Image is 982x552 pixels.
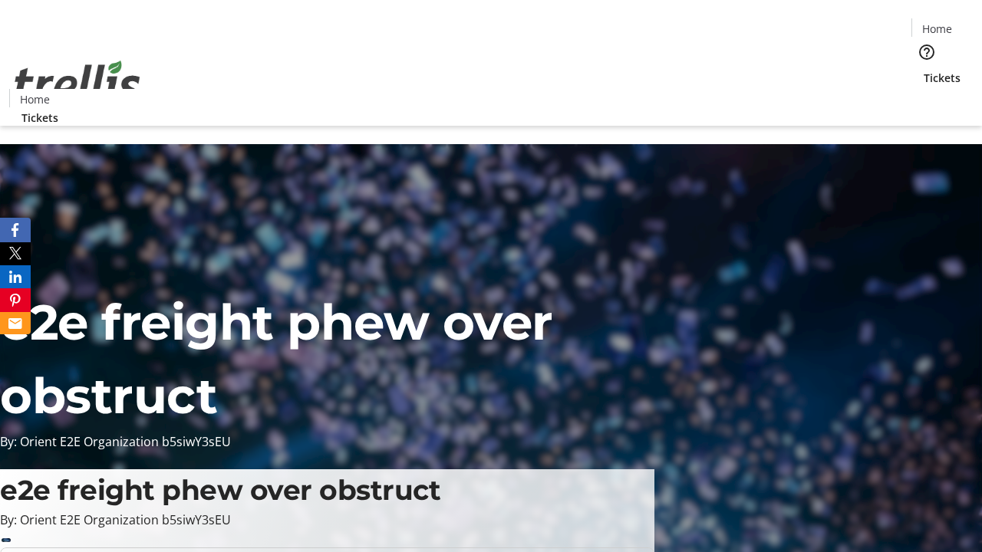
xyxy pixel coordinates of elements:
button: Help [911,37,942,67]
span: Home [922,21,952,37]
button: Cart [911,86,942,117]
span: Tickets [924,70,961,86]
a: Tickets [9,110,71,126]
a: Tickets [911,70,973,86]
a: Home [10,91,59,107]
img: Orient E2E Organization b5siwY3sEU's Logo [9,44,146,120]
a: Home [912,21,961,37]
span: Home [20,91,50,107]
span: Tickets [21,110,58,126]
